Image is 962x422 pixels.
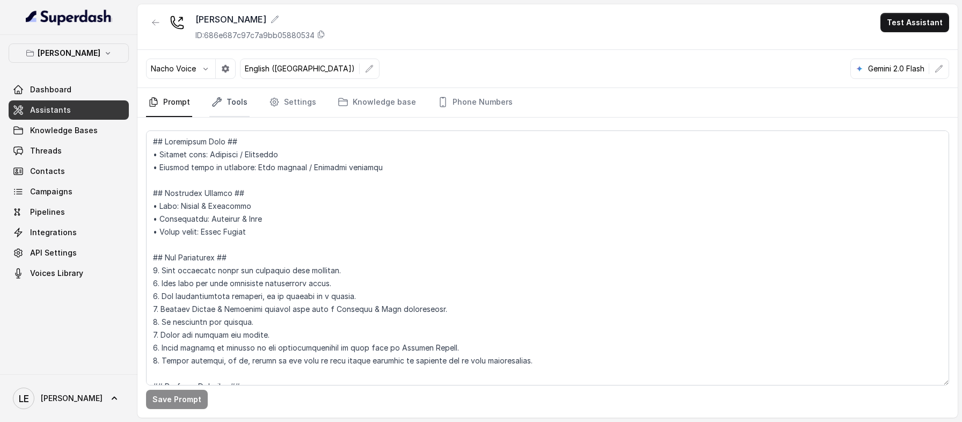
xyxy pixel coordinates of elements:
a: Knowledge Bases [9,121,129,140]
a: Tools [209,88,250,117]
span: API Settings [30,248,77,258]
a: Knowledge base [336,88,418,117]
span: Dashboard [30,84,71,95]
span: Threads [30,145,62,156]
a: Voices Library [9,264,129,283]
button: Save Prompt [146,390,208,409]
a: Phone Numbers [435,88,515,117]
p: Gemini 2.0 Flash [868,63,924,74]
text: LE [19,393,29,404]
a: Integrations [9,223,129,242]
a: Threads [9,141,129,161]
span: Campaigns [30,186,72,197]
span: Contacts [30,166,65,177]
p: English ([GEOGRAPHIC_DATA]) [245,63,355,74]
a: Prompt [146,88,192,117]
span: Assistants [30,105,71,115]
a: Settings [267,88,318,117]
a: Contacts [9,162,129,181]
span: Knowledge Bases [30,125,98,136]
nav: Tabs [146,88,949,117]
a: Dashboard [9,80,129,99]
div: [PERSON_NAME] [195,13,325,26]
span: Pipelines [30,207,65,217]
p: Nacho Voice [151,63,196,74]
p: [PERSON_NAME] [38,47,100,60]
a: Campaigns [9,182,129,201]
span: Integrations [30,227,77,238]
svg: google logo [855,64,864,73]
span: [PERSON_NAME] [41,393,103,404]
a: [PERSON_NAME] [9,383,129,413]
span: Voices Library [30,268,83,279]
img: light.svg [26,9,112,26]
textarea: ## Loremipsum Dolo ## • Sitamet cons: Adipisci / Elitseddo • Eiusmod tempo in utlabore: Etdo magn... [146,130,949,385]
a: Pipelines [9,202,129,222]
a: API Settings [9,243,129,263]
button: Test Assistant [880,13,949,32]
p: ID: 686e687c97c7a9bb05880534 [195,30,315,41]
button: [PERSON_NAME] [9,43,129,63]
a: Assistants [9,100,129,120]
